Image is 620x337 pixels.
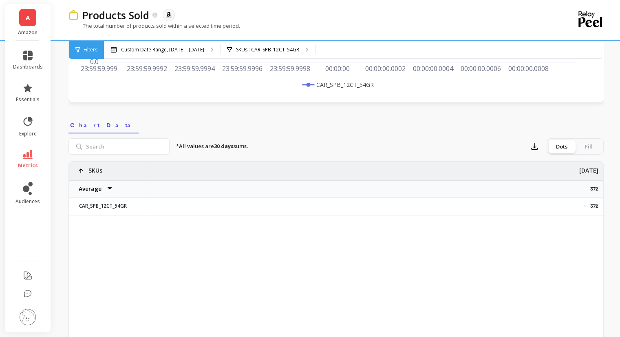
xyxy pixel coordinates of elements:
span: audiences [15,198,40,205]
p: SKUs [88,162,102,175]
nav: Tabs [68,115,604,133]
span: Chart Data [70,121,137,129]
img: header icon [68,10,78,20]
span: metrics [18,162,38,169]
img: profile picture [20,309,36,325]
p: CAR_SPB_12CT_54GR [74,203,146,209]
img: api.amazon.svg [165,11,172,19]
input: Search [68,138,170,155]
p: 372 [590,186,603,192]
span: essentials [16,96,40,103]
p: [DATE] [579,162,598,175]
p: SKUs : CAR_SPB_12CT_54GR [236,47,299,53]
span: A [26,13,30,22]
div: Dots [548,140,575,153]
p: The total number of products sold within a selected time period. [68,22,240,29]
p: Custom Date Range, [DATE] - [DATE] [121,47,204,53]
span: Filters [84,47,97,53]
p: Amazon [13,29,43,36]
span: dashboards [13,64,43,70]
strong: 30 days [214,142,234,150]
span: explore [19,131,37,137]
p: *All values are sums. [176,142,248,151]
p: 372 [590,203,598,209]
div: Fill [575,140,602,153]
p: Products Sold [82,8,149,22]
